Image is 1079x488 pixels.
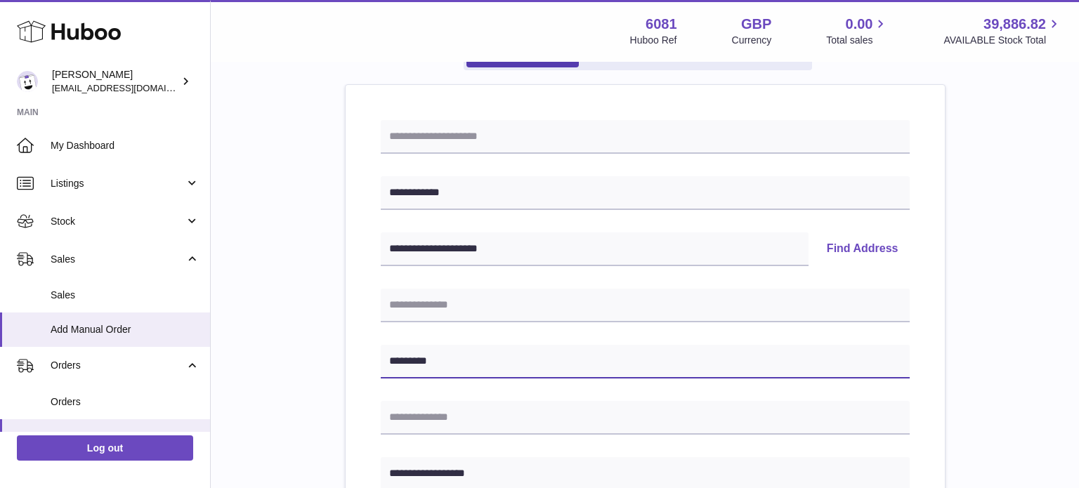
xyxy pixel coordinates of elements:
div: Huboo Ref [630,34,677,47]
span: AVAILABLE Stock Total [943,34,1062,47]
span: 0.00 [846,15,873,34]
div: [PERSON_NAME] [52,68,178,95]
span: Listings [51,177,185,190]
span: Total sales [826,34,889,47]
span: My Dashboard [51,139,200,152]
button: Find Address [816,232,910,266]
a: 0.00 Total sales [826,15,889,47]
span: Sales [51,289,200,302]
span: Orders [51,359,185,372]
span: Orders [51,395,200,409]
span: Add Manual Order [51,430,200,443]
strong: 6081 [646,15,677,34]
img: hello@pogsheadphones.com [17,71,38,92]
a: Log out [17,435,193,461]
span: Stock [51,215,185,228]
span: Add Manual Order [51,323,200,336]
a: 39,886.82 AVAILABLE Stock Total [943,15,1062,47]
span: Sales [51,253,185,266]
strong: GBP [741,15,771,34]
span: 39,886.82 [983,15,1046,34]
span: [EMAIL_ADDRESS][DOMAIN_NAME] [52,82,207,93]
div: Currency [732,34,772,47]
